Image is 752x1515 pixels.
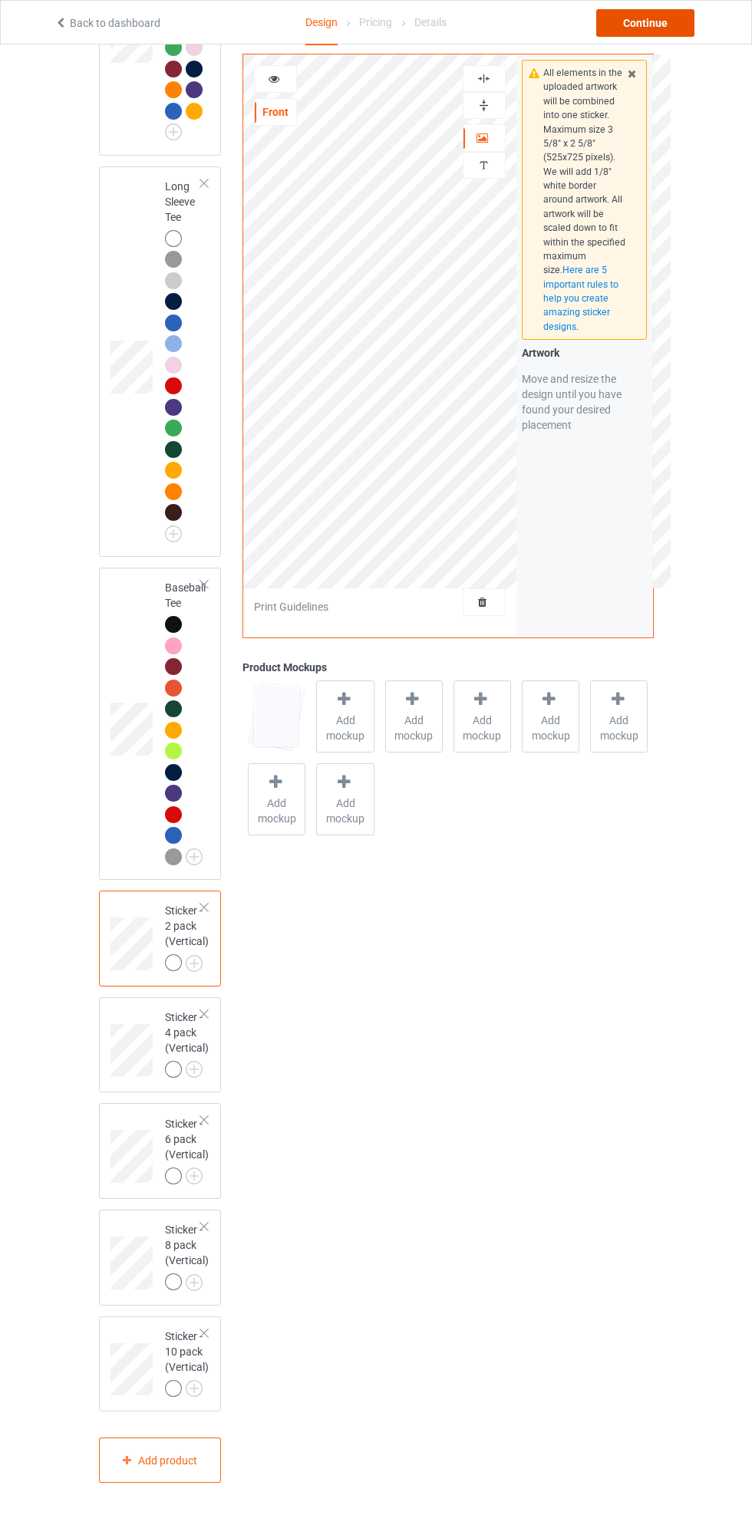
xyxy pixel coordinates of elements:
span: Add mockup [454,713,510,743]
div: Pricing [359,1,392,44]
img: heather_texture.png [165,848,182,865]
div: Print Guidelines [254,599,328,614]
div: Move and resize the design until you have found your desired placement [522,371,648,433]
a: Back to dashboard [54,17,160,29]
img: svg%3E%0A [477,98,491,113]
div: Baseball Tee [165,580,206,864]
img: svg%3E%0A [477,158,491,173]
div: Sticker - 10 pack (Vertical) [99,1316,222,1412]
img: svg+xml;base64,PD94bWwgdmVyc2lvbj0iMS4wIiBlbmNvZGluZz0iVVRGLTgiPz4KPHN2ZyB3aWR0aD0iMjJweCIgaGVpZ2... [186,955,203,972]
span: Add mockup [249,795,305,826]
div: Add mockup [522,680,579,753]
div: Sticker - 10 pack (Vertical) [165,1329,209,1396]
div: Add mockup [385,680,443,753]
div: Baseball Tee [99,568,222,880]
div: Sticker - 2 pack (Vertical) [99,891,222,986]
img: svg+xml;base64,PD94bWwgdmVyc2lvbj0iMS4wIiBlbmNvZGluZz0iVVRGLTgiPz4KPHN2ZyB3aWR0aD0iMjJweCIgaGVpZ2... [186,1168,203,1184]
div: Sticker - 6 pack (Vertical) [99,1103,222,1199]
img: svg+xml;base64,PD94bWwgdmVyc2lvbj0iMS4wIiBlbmNvZGluZz0iVVRGLTgiPz4KPHN2ZyB3aWR0aD0iMjJweCIgaGVpZ2... [186,1274,203,1291]
div: Artwork [522,345,648,361]
div: Add product [99,1438,222,1483]
span: Add mockup [317,795,373,826]
div: Add mockup [316,763,374,835]
img: svg+xml;base64,PD94bWwgdmVyc2lvbj0iMS4wIiBlbmNvZGluZz0iVVRGLTgiPz4KPHN2ZyB3aWR0aD0iMjJweCIgaGVpZ2... [165,124,182,140]
span: Add mockup [386,713,442,743]
div: Add mockup [454,680,511,753]
div: Add mockup [590,680,648,753]
div: Sticker - 8 pack (Vertical) [165,1222,209,1289]
img: svg%3E%0A [477,71,491,86]
div: Details [414,1,447,44]
div: Continue [596,9,694,37]
div: Front [255,104,296,120]
div: Sticker - 6 pack (Vertical) [165,1116,209,1184]
div: Add mockup [248,763,305,835]
div: Sticker - 4 pack (Vertical) [99,997,222,1093]
span: Here are 5 important rules to help you create amazing sticker designs [543,265,618,332]
div: Product Mockups [242,660,653,675]
div: Add mockup [316,680,374,753]
span: Add mockup [523,713,579,743]
img: svg+xml;base64,PD94bWwgdmVyc2lvbj0iMS4wIiBlbmNvZGluZz0iVVRGLTgiPz4KPHN2ZyB3aWR0aD0iMjJweCIgaGVpZ2... [186,1380,203,1397]
div: Design [305,1,338,45]
div: Long Sleeve Tee [99,166,222,557]
img: svg+xml;base64,PD94bWwgdmVyc2lvbj0iMS4wIiBlbmNvZGluZz0iVVRGLTgiPz4KPHN2ZyB3aWR0aD0iMjJweCIgaGVpZ2... [186,848,203,865]
div: Long Sleeve Tee [165,179,202,537]
img: svg+xml;base64,PD94bWwgdmVyc2lvbj0iMS4wIiBlbmNvZGluZz0iVVRGLTgiPz4KPHN2ZyB3aWR0aD0iMjJweCIgaGVpZ2... [165,525,182,542]
img: svg+xml;base64,PD94bWwgdmVyc2lvbj0iMS4wIiBlbmNvZGluZz0iVVRGLTgiPz4KPHN2ZyB3aWR0aD0iMjJweCIgaGVpZ2... [186,1061,203,1078]
img: regular.jpg [248,680,305,753]
span: Add mockup [591,713,647,743]
div: Sticker - 2 pack (Vertical) [165,903,209,970]
div: Sticker - 4 pack (Vertical) [165,1009,209,1077]
div: All elements in the uploaded artwork will be combined into one sticker. Maximum size 3 5/8" x 2 5... [543,66,626,334]
span: Add mockup [317,713,373,743]
div: Sticker - 8 pack (Vertical) [99,1210,222,1306]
